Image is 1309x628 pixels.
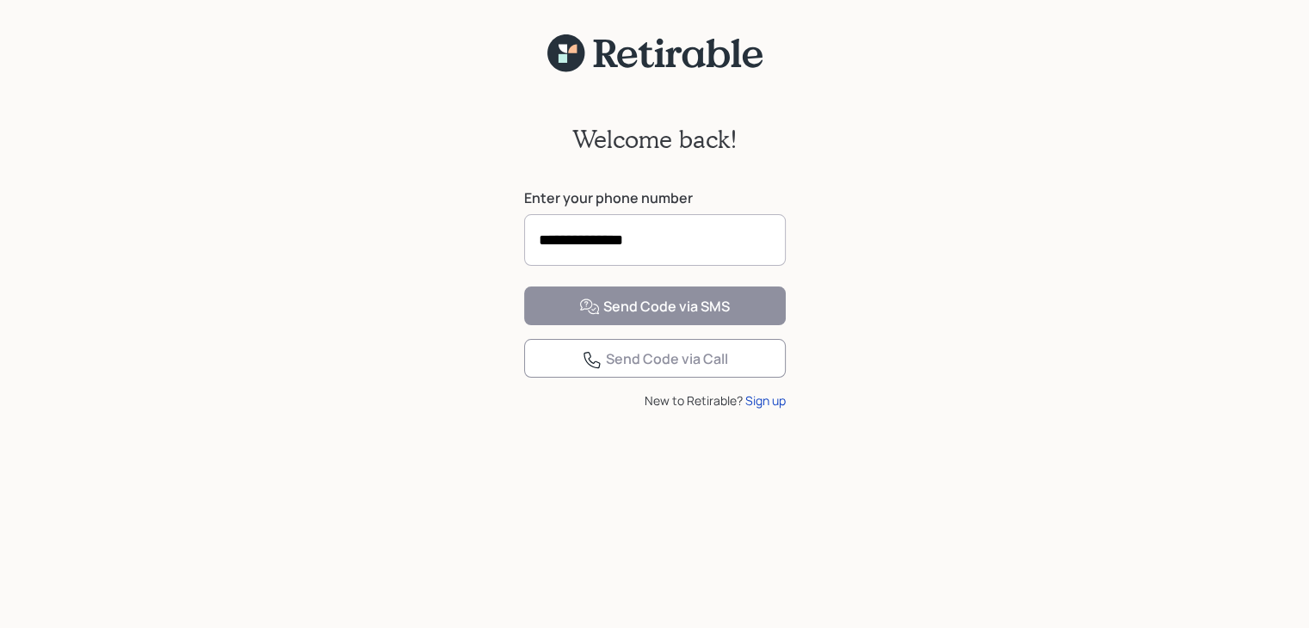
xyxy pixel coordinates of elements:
[582,349,728,370] div: Send Code via Call
[524,339,786,378] button: Send Code via Call
[745,391,786,409] div: Sign up
[579,297,730,317] div: Send Code via SMS
[524,286,786,325] button: Send Code via SMS
[524,391,786,409] div: New to Retirable?
[572,125,738,154] h2: Welcome back!
[524,188,786,207] label: Enter your phone number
